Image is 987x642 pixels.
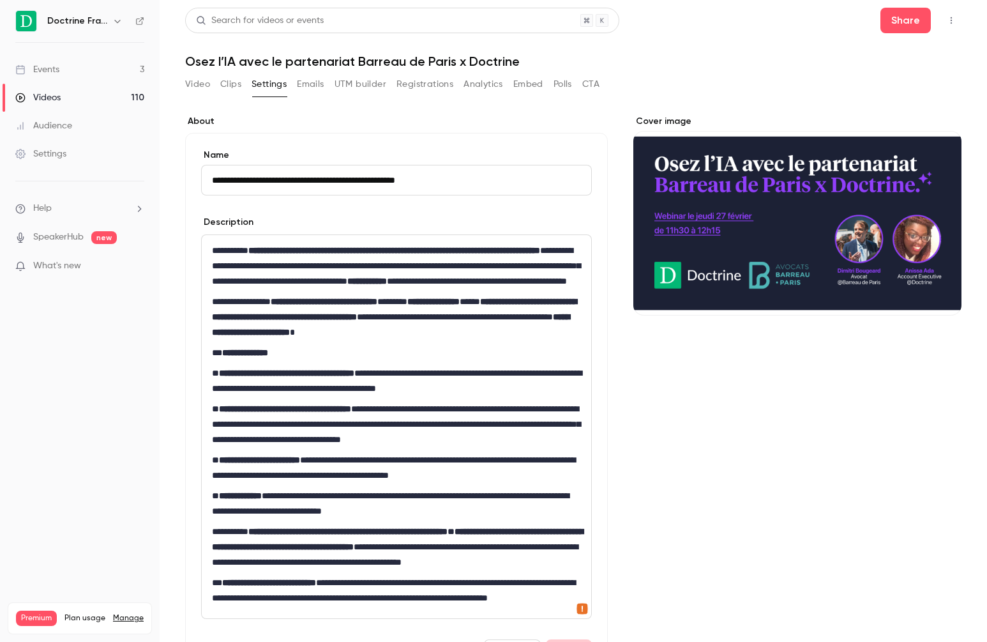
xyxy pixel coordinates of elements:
span: new [91,231,117,244]
div: Settings [15,148,66,160]
button: Emails [297,74,324,95]
img: Doctrine France [16,11,36,31]
button: Analytics [463,74,503,95]
a: Manage [113,613,144,623]
span: Premium [16,611,57,626]
button: UTM builder [335,74,386,95]
div: Events [15,63,59,76]
button: Top Bar Actions [941,10,961,31]
section: Cover image [633,115,962,316]
h1: Osez l’IA avec le partenariat Barreau de Paris x Doctrine [185,54,961,69]
button: Embed [513,74,543,95]
button: Settings [252,74,287,95]
button: Polls [554,74,572,95]
div: Search for videos or events [196,14,324,27]
label: About [185,115,608,128]
span: What's new [33,259,81,273]
button: Registrations [396,74,453,95]
h6: Doctrine France [47,15,107,27]
label: Cover image [633,115,962,128]
button: CTA [582,74,599,95]
span: Help [33,202,52,215]
label: Name [201,149,592,162]
div: Videos [15,91,61,104]
button: Share [880,8,931,33]
a: SpeakerHub [33,231,84,244]
label: Description [201,216,253,229]
div: editor [202,235,591,618]
div: Audience [15,119,72,132]
iframe: Noticeable Trigger [129,261,144,272]
section: description [201,234,592,619]
span: Plan usage [64,613,105,623]
button: Video [185,74,210,95]
li: help-dropdown-opener [15,202,144,215]
button: Clips [220,74,241,95]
